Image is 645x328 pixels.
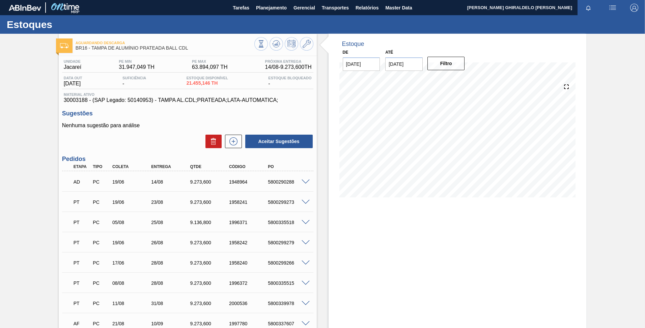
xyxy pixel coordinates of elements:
div: 5800299279 [266,240,310,245]
div: 5800290288 [266,179,310,185]
span: Estoque Disponível [187,76,228,80]
span: Tarefas [233,4,249,12]
button: Ir ao Master Data / Geral [300,37,313,51]
div: 17/06/2025 [111,260,154,266]
p: Nenhuma sugestão para análise [62,122,313,129]
div: Tipo [91,164,111,169]
div: 1948964 [227,179,271,185]
img: TNhmsLtSVTkK8tSr43FrP2fwEKptu5GPRR3wAAAABJRU5ErkJggg== [9,5,41,11]
div: 2000536 [227,301,271,306]
div: Pedido de Compra [91,220,111,225]
span: Unidade [64,59,81,63]
div: Código [227,164,271,169]
div: 9.273,600 [189,199,232,205]
button: Aceitar Sugestões [245,135,313,148]
div: Pedido em Trânsito [72,296,92,311]
button: Atualizar Gráfico [270,37,283,51]
div: 5800299266 [266,260,310,266]
p: PT [74,301,90,306]
div: 28/08/2025 [149,280,193,286]
label: Até [385,50,393,55]
div: 5800337607 [266,321,310,326]
h3: Sugestões [62,110,313,117]
div: 5800299273 [266,199,310,205]
div: Pedido de Compra [91,240,111,245]
div: 31/08/2025 [149,301,193,306]
label: De [343,50,348,55]
div: 26/08/2025 [149,240,193,245]
div: 1997780 [227,321,271,326]
div: - [267,76,313,87]
div: 9.273,600 [189,260,232,266]
div: 9.273,600 [189,280,232,286]
img: Logout [630,4,638,12]
span: 14/08 - 9.273,600 TH [265,64,312,70]
span: PE MAX [192,59,228,63]
div: Pedido de Compra [91,280,111,286]
span: Master Data [385,4,412,12]
div: Etapa [72,164,92,169]
p: PT [74,280,90,286]
div: Entrega [149,164,193,169]
span: Jacareí [64,64,81,70]
div: 19/06/2025 [111,199,154,205]
div: 5800339978 [266,301,310,306]
div: Pedido de Compra [91,321,111,326]
input: dd/mm/yyyy [343,57,380,71]
div: 21/08/2025 [111,321,154,326]
div: Pedido em Trânsito [72,195,92,210]
span: Aguardando Descarga [76,41,254,45]
div: Qtde [189,164,232,169]
span: Transportes [322,4,349,12]
button: Notificações [578,3,599,12]
span: Material ativo [64,92,312,97]
div: Aguardando Descarga [72,174,92,189]
div: Excluir Sugestões [202,135,222,148]
div: Pedido em Trânsito [72,255,92,270]
div: Pedido de Compra [91,179,111,185]
span: 31.947,049 TH [119,64,155,70]
div: 1958241 [227,199,271,205]
div: Aceitar Sugestões [242,134,313,149]
div: 10/09/2025 [149,321,193,326]
span: 30003188 - (SAP Legado: 50140953) - TAMPA AL.CDL;PRATEADA;LATA-AUTOMATICA; [64,97,312,103]
div: 5800335518 [266,220,310,225]
span: Suficiência [122,76,146,80]
div: 9.273,600 [189,321,232,326]
div: Pedido de Compra [91,301,111,306]
span: BR16 - TAMPA DE ALUMÍNIO PRATEADA BALL CDL [76,46,254,51]
span: Estoque Bloqueado [268,76,311,80]
div: 9.273,600 [189,301,232,306]
span: PE MIN [119,59,155,63]
img: userActions [609,4,617,12]
button: Filtro [427,57,465,70]
span: [DATE] [64,81,82,87]
div: 23/08/2025 [149,199,193,205]
div: Pedido em Trânsito [72,235,92,250]
div: 9.136,800 [189,220,232,225]
p: PT [74,260,90,266]
div: 1958242 [227,240,271,245]
div: - [121,76,148,87]
span: Relatórios [356,4,378,12]
p: AF [74,321,90,326]
div: Nova sugestão [222,135,242,148]
input: dd/mm/yyyy [385,57,423,71]
div: 9.273,600 [189,179,232,185]
div: Pedido de Compra [91,260,111,266]
span: Próxima Entrega [265,59,312,63]
span: Planejamento [256,4,287,12]
span: Data out [64,76,82,80]
div: 25/08/2025 [149,220,193,225]
div: 14/08/2025 [149,179,193,185]
span: 63.894,097 TH [192,64,228,70]
p: PT [74,240,90,245]
h3: Pedidos [62,156,313,163]
div: 5800335515 [266,280,310,286]
div: 28/08/2025 [149,260,193,266]
div: 05/08/2025 [111,220,154,225]
span: Gerencial [293,4,315,12]
div: Pedido em Trânsito [72,276,92,291]
div: PO [266,164,310,169]
button: Programar Estoque [285,37,298,51]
